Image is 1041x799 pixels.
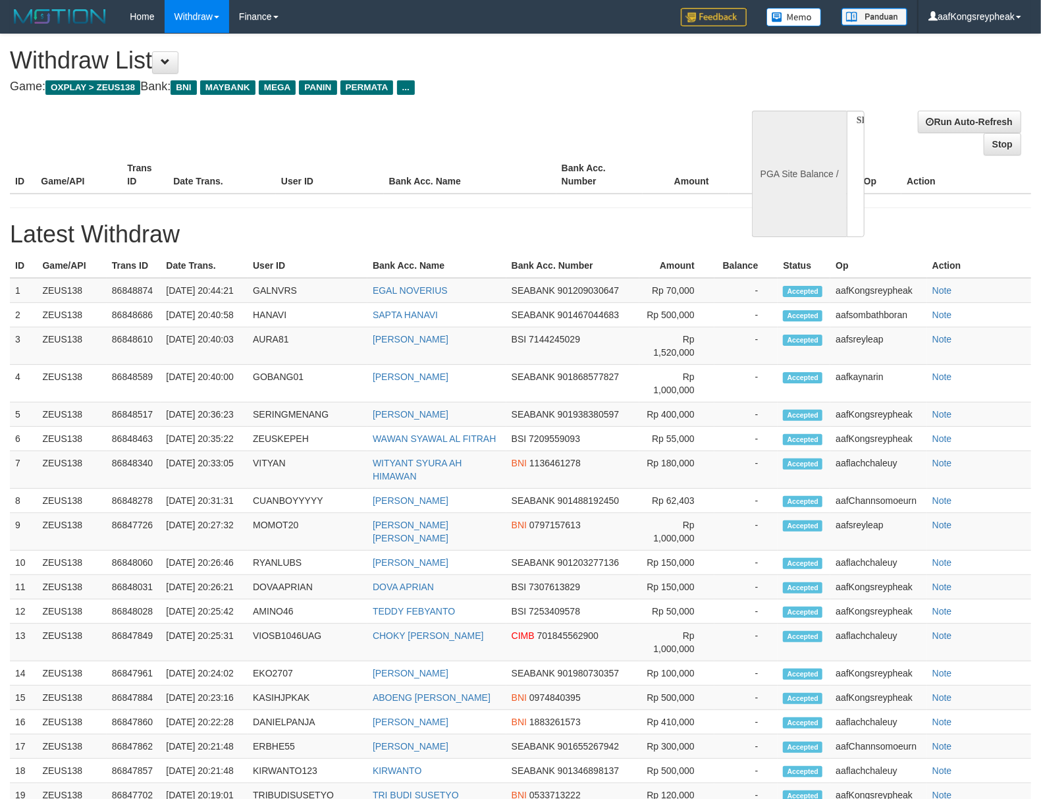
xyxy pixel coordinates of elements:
[783,410,822,421] span: Accepted
[10,278,37,303] td: 1
[932,582,952,592] a: Note
[932,372,952,382] a: Note
[259,80,296,95] span: MEGA
[783,717,822,729] span: Accepted
[639,402,714,427] td: Rp 400,000
[512,285,555,296] span: SEABANK
[276,156,384,194] th: User ID
[529,717,581,727] span: 1883261573
[752,111,847,238] div: PGA Site Balance /
[783,693,822,704] span: Accepted
[639,710,714,734] td: Rp 410,000
[373,334,448,344] a: [PERSON_NAME]
[10,759,37,783] td: 18
[783,434,822,445] span: Accepted
[558,495,619,506] span: 901488192450
[714,402,778,427] td: -
[932,668,952,678] a: Note
[537,630,599,641] span: 701845562900
[766,8,822,26] img: Button%20Memo.svg
[714,624,778,661] td: -
[512,372,555,382] span: SEABANK
[639,575,714,599] td: Rp 150,000
[529,458,581,468] span: 1136461278
[783,742,822,753] span: Accepted
[512,334,527,344] span: BSI
[714,327,778,365] td: -
[714,686,778,710] td: -
[161,734,248,759] td: [DATE] 20:21:48
[714,278,778,303] td: -
[714,303,778,327] td: -
[10,451,37,489] td: 7
[859,156,902,194] th: Op
[248,254,367,278] th: User ID
[171,80,196,95] span: BNI
[830,254,926,278] th: Op
[373,495,448,506] a: [PERSON_NAME]
[161,624,248,661] td: [DATE] 20:25:31
[932,495,952,506] a: Note
[248,402,367,427] td: SERINGMENANG
[830,710,926,734] td: aaflachchaleuy
[783,766,822,777] span: Accepted
[161,513,248,551] td: [DATE] 20:27:32
[841,8,907,26] img: panduan.png
[37,686,106,710] td: ZEUS138
[783,582,822,593] span: Accepted
[161,303,248,327] td: [DATE] 20:40:58
[248,734,367,759] td: ERBHE55
[729,156,808,194] th: Balance
[639,624,714,661] td: Rp 1,000,000
[639,278,714,303] td: Rp 70,000
[932,557,952,568] a: Note
[373,692,491,703] a: ABOENG [PERSON_NAME]
[639,599,714,624] td: Rp 50,000
[639,303,714,327] td: Rp 500,000
[714,427,778,451] td: -
[10,734,37,759] td: 17
[373,557,448,568] a: [PERSON_NAME]
[714,734,778,759] td: -
[783,520,822,532] span: Accepted
[107,710,161,734] td: 86847860
[37,710,106,734] td: ZEUS138
[918,111,1021,133] a: Run Auto-Refresh
[529,520,581,530] span: 0797157613
[248,624,367,661] td: VIOSB1046UAG
[932,741,952,752] a: Note
[932,285,952,296] a: Note
[932,520,952,530] a: Note
[373,433,496,444] a: WAWAN SYAWAL AL FITRAH
[37,489,106,513] td: ZEUS138
[783,496,822,507] span: Accepted
[783,335,822,346] span: Accepted
[10,551,37,575] td: 10
[200,80,255,95] span: MAYBANK
[830,278,926,303] td: aafKongsreypheak
[639,734,714,759] td: Rp 300,000
[639,661,714,686] td: Rp 100,000
[10,156,36,194] th: ID
[932,334,952,344] a: Note
[512,765,555,776] span: SEABANK
[161,327,248,365] td: [DATE] 20:40:03
[37,734,106,759] td: ZEUS138
[901,156,1031,194] th: Action
[107,624,161,661] td: 86847849
[340,80,394,95] span: PERMATA
[830,599,926,624] td: aafKongsreypheak
[10,80,681,94] h4: Game: Bank:
[248,365,367,402] td: GOBANG01
[558,668,619,678] span: 901980730357
[299,80,336,95] span: PANIN
[512,582,527,592] span: BSI
[161,451,248,489] td: [DATE] 20:33:05
[681,8,747,26] img: Feedback.jpg
[10,7,110,26] img: MOTION_logo.png
[556,156,643,194] th: Bank Acc. Number
[161,402,248,427] td: [DATE] 20:36:23
[37,551,106,575] td: ZEUS138
[373,717,448,727] a: [PERSON_NAME]
[558,409,619,420] span: 901938380597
